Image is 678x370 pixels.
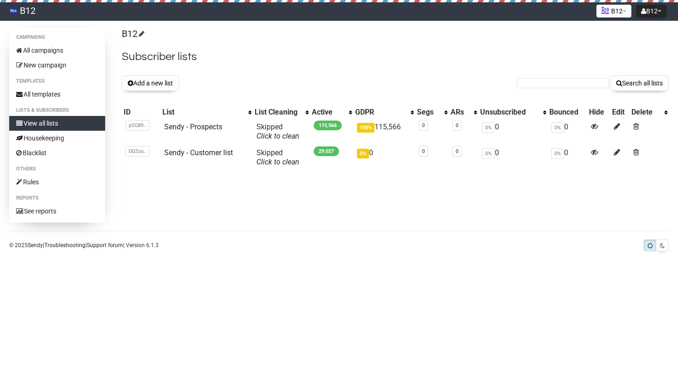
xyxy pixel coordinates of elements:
[44,242,85,249] a: Troubleshooting
[162,108,244,117] div: List
[122,106,161,119] th: ID: No sort applied, sorting is disabled
[9,204,105,218] a: See reports
[9,105,105,116] li: Lists & subscribers
[610,75,669,91] button: Search all lists
[122,49,669,65] h2: Subscriber lists
[9,175,105,189] a: Rules
[551,122,564,133] span: 0%
[310,106,353,119] th: Active: No sort applied, activate to apply an ascending sort
[122,75,179,91] button: Add a new list
[9,87,105,102] a: All templates
[9,43,105,58] a: All campaigns
[9,76,105,87] li: Templates
[353,119,416,145] td: 115,566
[124,108,159,117] div: ID
[9,58,105,73] a: New campaign
[355,108,406,117] div: GDPR
[456,122,458,128] a: 0
[256,158,299,166] a: Click to clean
[357,149,369,158] span: 0%
[631,108,660,117] div: Delete
[480,108,538,117] div: Unsubscribed
[482,148,495,159] span: 0%
[256,122,299,140] span: Skipped
[547,106,587,119] th: Bounced: No sort applied, sorting is disabled
[125,146,150,157] span: DDZss..
[547,119,587,145] td: 0
[314,121,342,130] span: 115,566
[122,28,143,39] a: B12
[482,122,495,133] span: 0%
[314,146,339,156] span: 29,027
[630,106,669,119] th: Delete: No sort applied, activate to apply an ascending sort
[596,5,631,18] button: B12
[353,145,416,170] td: 0
[28,242,43,249] a: Sendy
[610,106,630,119] th: Edit: No sort applied, sorting is disabled
[256,132,299,140] a: Click to clean
[125,120,149,131] span: pSG89..
[551,148,564,159] span: 0%
[161,106,253,119] th: List: No sort applied, activate to apply an ascending sort
[256,148,299,166] span: Skipped
[478,106,547,119] th: Unsubscribed: No sort applied, activate to apply an ascending sort
[9,6,18,15] img: 83d8429b531d662e2d1277719739fdde
[9,193,105,204] li: Reports
[9,32,105,43] li: Campaigns
[449,106,478,119] th: ARs: No sort applied, activate to apply an ascending sort
[253,106,310,119] th: List Cleaning: No sort applied, activate to apply an ascending sort
[612,108,628,117] div: Edit
[549,108,585,117] div: Bounced
[9,116,105,131] a: View all lists
[451,108,469,117] div: ARs
[357,123,375,133] span: 100%
[547,145,587,170] td: 0
[601,7,609,14] img: 1.png
[589,108,608,117] div: Hide
[9,131,105,146] a: Housekeeping
[9,146,105,160] a: Blacklist
[587,106,610,119] th: Hide: No sort applied, sorting is disabled
[164,122,222,131] a: Sendy - Prospects
[415,106,449,119] th: Segs: No sort applied, activate to apply an ascending sort
[9,240,159,250] p: © 2025 | | | Version 6.1.3
[417,108,440,117] div: Segs
[312,108,344,117] div: Active
[422,148,425,154] a: 0
[164,148,233,157] a: Sendy - Customer list
[353,106,416,119] th: GDPR: No sort applied, activate to apply an ascending sort
[9,164,105,175] li: Others
[636,5,666,18] button: B12
[87,242,123,249] a: Support forum
[456,148,458,154] a: 0
[478,145,547,170] td: 0
[478,119,547,145] td: 0
[255,108,301,117] div: List Cleaning
[422,122,425,128] a: 0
